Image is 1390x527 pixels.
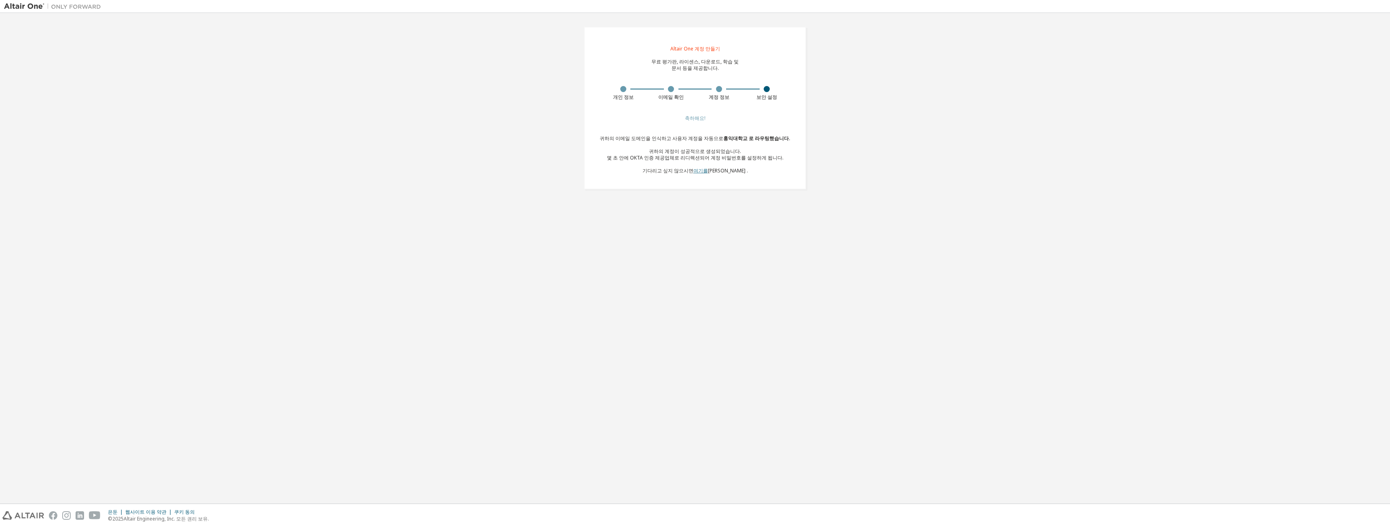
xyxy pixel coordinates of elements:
font: 몇 초 안에 OKTA 인증 제공업체로 리디렉션되어 계정 비밀번호를 설정하게 됩니다. [607,154,783,161]
font: . [789,135,790,142]
img: linkedin.svg [76,511,84,520]
font: [PERSON_NAME] . [708,167,748,174]
font: 웹사이트 이용 약관 [125,508,166,515]
img: youtube.svg [89,511,101,520]
font: 홍익대학교 로 라우팅했습니다 [723,135,789,142]
font: 이메일 확인 [658,94,684,101]
font: Altair One 계정 만들기 [670,45,720,52]
font: 개인 정보 [613,94,634,101]
font: 귀하의 이메일 도메인을 인식하고 사용자 계정을 자동으로 [600,135,723,142]
font: Altair Engineering, Inc. 모든 권리 보유. [124,515,209,522]
img: altair_logo.svg [2,511,44,520]
font: 축하해요! [685,115,706,122]
font: 무료 평가판, 라이센스, 다운로드, 학습 및 [651,58,739,65]
font: 귀하의 계정이 성공적으로 생성되었습니다. [649,148,741,155]
font: 쿠키 동의 [174,508,195,515]
font: 계정 정보 [709,94,729,101]
img: instagram.svg [62,511,71,520]
font: © [108,515,112,522]
font: 은둔 [108,508,118,515]
img: facebook.svg [49,511,57,520]
a: 여기를 [693,167,708,174]
font: 보안 설정 [756,94,777,101]
font: 기다리고 싶지 않으시면 [642,167,693,174]
img: 알타이르 원 [4,2,105,10]
font: 문서 등을 제공합니다. [672,65,719,71]
font: 2025 [112,515,124,522]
